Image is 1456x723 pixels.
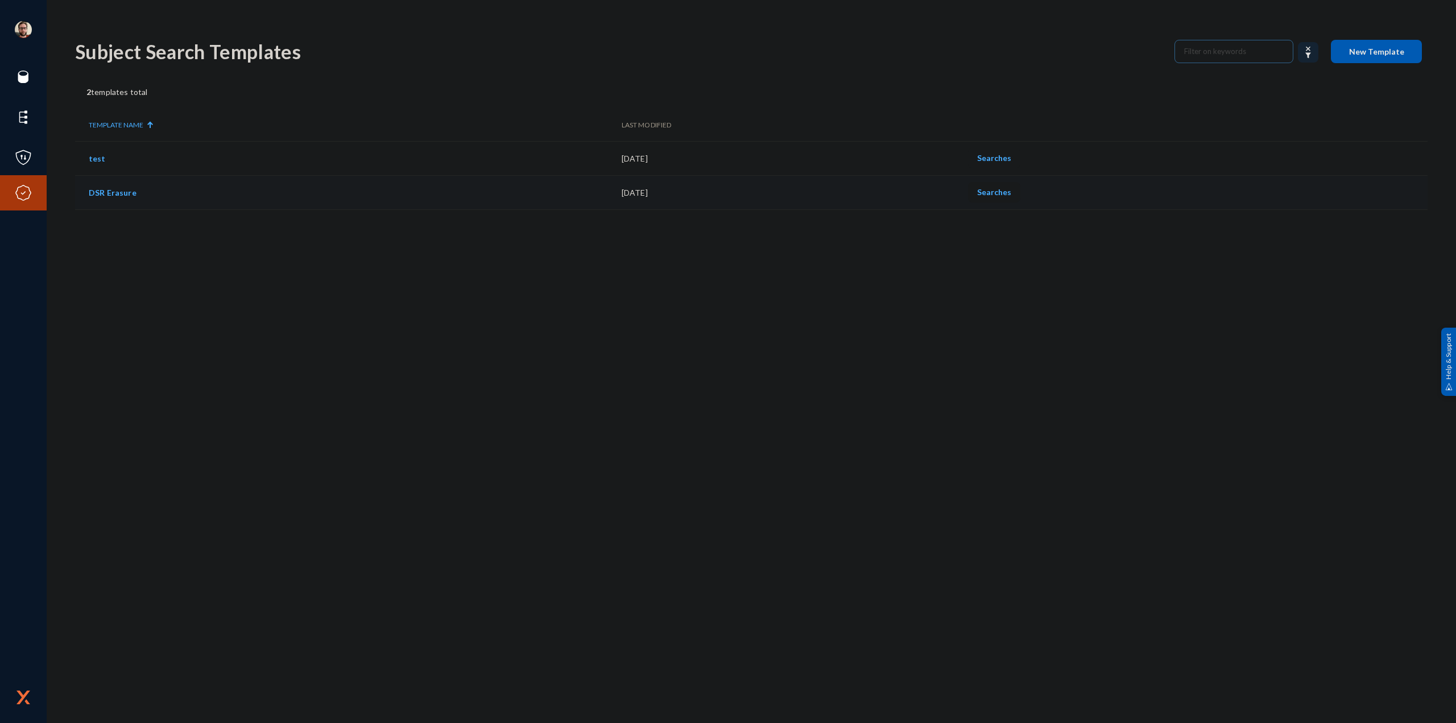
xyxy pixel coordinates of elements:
[15,109,32,126] img: icon-elements.svg
[89,120,143,130] div: Template Name
[968,148,1020,168] button: Searches
[89,120,622,130] div: Template Name
[15,184,32,201] img: icon-compliance.svg
[1445,383,1453,390] img: help_support.svg
[1331,40,1422,63] button: New Template
[89,188,136,197] a: DSR Erasure
[15,21,32,38] img: 4ef91cf57f1b271062fbd3b442c6b465
[1349,47,1404,56] span: New Template
[1184,43,1284,60] input: Filter on keywords
[75,40,1163,63] div: Subject Search Templates
[89,154,106,163] a: test
[622,175,969,209] td: [DATE]
[15,149,32,166] img: icon-policies.svg
[622,109,969,141] th: Last Modified
[977,187,1011,197] span: Searches
[622,141,969,175] td: [DATE]
[968,182,1020,203] button: Searches
[1441,327,1456,395] div: Help & Support
[86,87,91,97] b: 2
[977,153,1011,163] span: Searches
[15,68,32,85] img: icon-sources.svg
[75,86,1428,98] div: templates total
